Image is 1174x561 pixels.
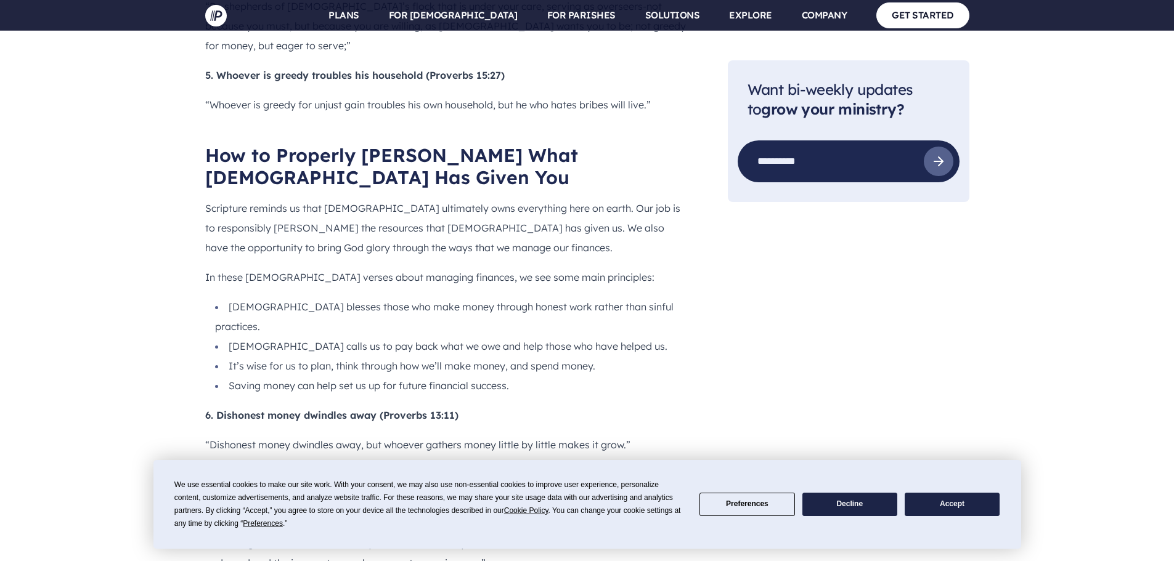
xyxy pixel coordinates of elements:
[215,376,688,395] li: Saving money can help set us up for future financial success.
[243,519,283,528] span: Preferences
[699,493,794,517] button: Preferences
[205,198,688,257] p: Scripture reminds us that [DEMOGRAPHIC_DATA] ultimately owns everything here on earth. Our job is...
[802,493,897,517] button: Decline
[205,69,505,81] b: 5. Whoever is greedy troubles his household (Proverbs 15:27)
[215,356,688,376] li: It’s wise for us to plan, think through how we’ll make money, and spend money.
[205,435,688,454] p: “Dishonest money dwindles away, but whoever gathers money little by little makes it grow.”
[205,95,688,115] p: “Whoever is greedy for unjust gain troubles his own household, but he who hates bribes will live.”
[215,336,688,356] li: [DEMOGRAPHIC_DATA] calls us to pay back what we owe and help those who have helped us.
[153,460,1021,549] div: Cookie Consent Prompt
[205,144,688,188] h2: How to Properly [PERSON_NAME] What [DEMOGRAPHIC_DATA] Has Given You
[215,297,688,336] li: [DEMOGRAPHIC_DATA] blesses those who make money through honest work rather than sinful practices.
[761,100,904,119] strong: grow your ministry?
[205,267,688,287] p: In these [DEMOGRAPHIC_DATA] verses about managing finances, we see some main principles:
[748,80,913,119] span: Want bi-weekly updates to
[504,506,548,515] span: Cookie Policy
[174,478,685,530] div: We use essential cookies to make our site work. With your consent, we may also use non-essential ...
[876,2,969,28] a: GET STARTED
[205,409,459,421] b: 6. Dishonest money dwindles away (Proverbs 13:11)
[905,493,1000,517] button: Accept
